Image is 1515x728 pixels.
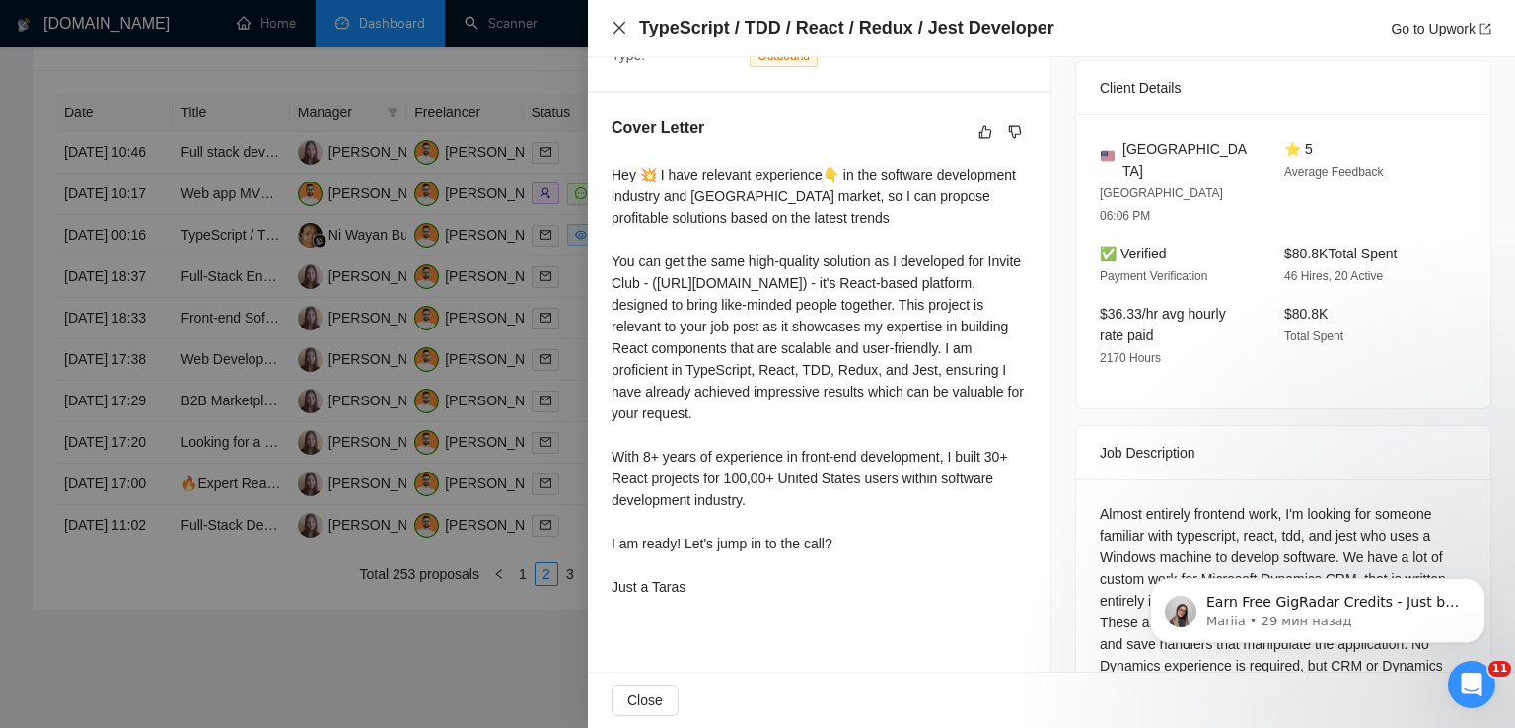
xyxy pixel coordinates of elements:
button: dislike [1003,120,1027,144]
span: close [612,20,627,36]
span: Average Feedback [1284,165,1384,179]
button: like [974,120,997,144]
button: Close [612,20,627,36]
div: Hey 💥 I have relevant experience👇 in the software development industry and [GEOGRAPHIC_DATA] mark... [612,164,1027,598]
span: export [1479,23,1491,35]
h4: TypeScript / TDD / React / Redux / Jest Developer [639,16,1054,40]
a: Go to Upworkexport [1391,21,1491,36]
span: Close [627,690,663,711]
span: $80.8K [1284,306,1328,322]
span: 11 [1488,661,1511,677]
img: 🇺🇸 [1101,149,1115,163]
h5: Cover Letter [612,116,704,140]
span: [GEOGRAPHIC_DATA] 06:06 PM [1100,186,1223,223]
div: Job Description [1100,426,1467,479]
iframe: Intercom live chat [1448,661,1495,708]
span: ✅ Verified [1100,246,1167,261]
span: Payment Verification [1100,269,1207,283]
span: 46 Hires, 20 Active [1284,269,1383,283]
span: $36.33/hr avg hourly rate paid [1100,306,1226,343]
span: dislike [1008,124,1022,140]
span: like [978,124,992,140]
div: Client Details [1100,61,1467,114]
span: Type: [612,47,645,63]
button: Close [612,685,679,716]
span: 2170 Hours [1100,351,1161,365]
span: $80.8K Total Spent [1284,246,1397,261]
span: Total Spent [1284,329,1343,343]
span: [GEOGRAPHIC_DATA] [1122,138,1253,182]
span: ⭐ 5 [1284,141,1313,157]
iframe: Intercom notifications сообщение [1120,537,1515,675]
